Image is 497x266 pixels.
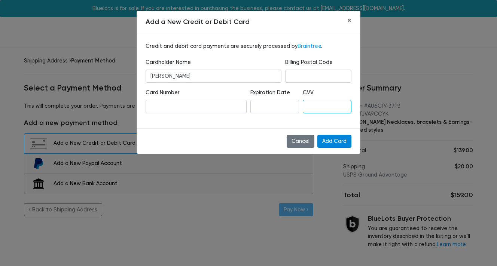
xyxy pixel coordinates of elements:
iframe: Secure Credit Card Frame - Credit Card Number [150,103,242,111]
a: Braintree [298,43,321,49]
span: × [347,16,351,25]
h5: Add a New Credit or Debit Card [146,17,250,27]
div: Credit and debit card payments are securely processed by . [137,33,360,128]
label: Billing Postal Code [285,58,333,67]
button: Close [341,11,357,31]
input: Add Card [317,135,351,148]
label: Cardholder Name [146,58,191,67]
button: Cancel [287,135,314,148]
label: Card Number [146,89,180,97]
label: Expiration Date [250,89,290,97]
iframe: Secure Credit Card Frame - Postal Code [290,72,347,80]
iframe: Secure Credit Card Frame - Expiration Date [255,103,294,111]
label: CVV [303,89,314,97]
iframe: Secure Credit Card Frame - CVV [308,103,347,111]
